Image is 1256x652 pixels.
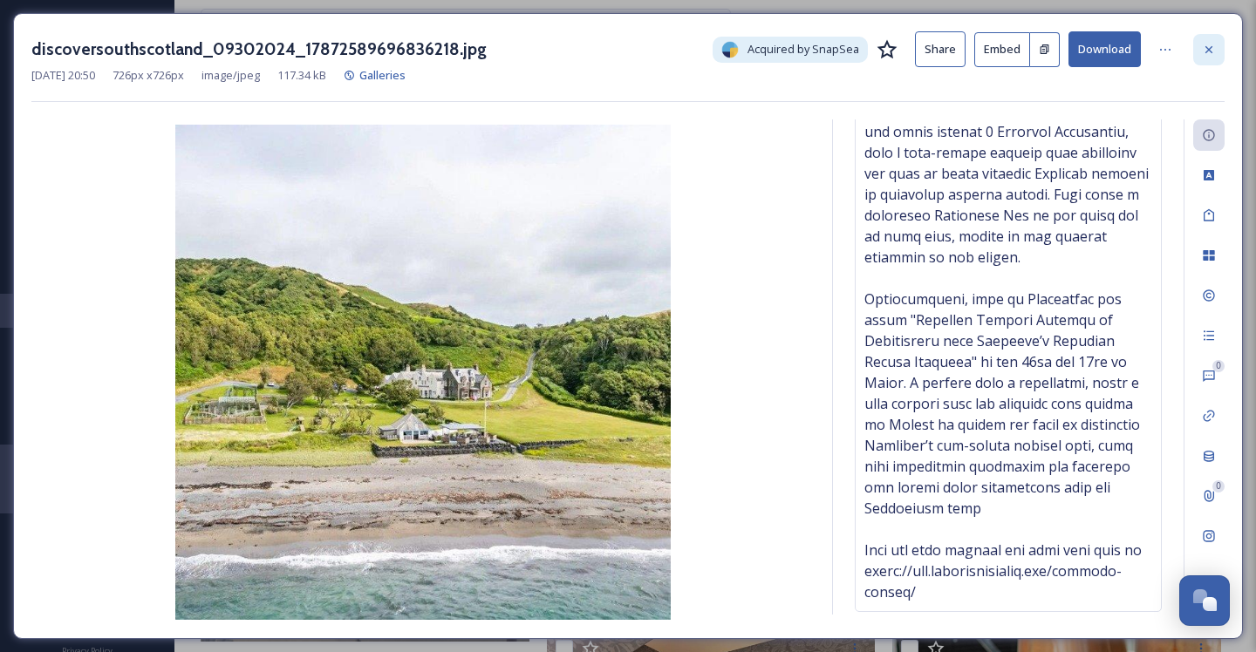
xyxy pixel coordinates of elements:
div: 0 [1212,480,1225,492]
span: 726 px x 726 px [113,67,184,84]
button: Open Chat [1179,575,1230,626]
span: 117.34 kB [277,67,326,84]
img: 32d2ae040152aa2e71068f9909128b1c6fa6b531af7a2f49cf7360ad392e3abe.jpg [31,125,815,620]
button: Share [915,31,966,67]
img: snapsea-logo.png [721,41,739,58]
span: image/jpeg [201,67,260,84]
div: 0 [1212,360,1225,372]
span: Acquired by SnapSea [747,41,859,58]
h3: discoversouthscotland_09302024_17872589696836218.jpg [31,37,487,62]
button: Download [1068,31,1141,67]
button: Embed [974,32,1030,67]
span: [DATE] 20:50 [31,67,95,84]
span: Galleries [359,67,406,83]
